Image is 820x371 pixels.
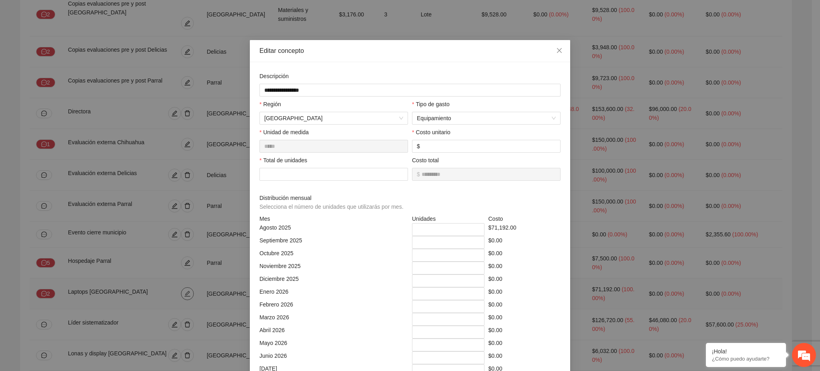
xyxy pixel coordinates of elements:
label: Costo total [412,156,439,165]
textarea: Escriba su mensaje y pulse “Intro” [4,219,153,247]
div: Mes [257,214,410,223]
div: Octubre 2025 [257,249,410,262]
button: Close [549,40,570,62]
label: Total de unidades [259,156,307,165]
span: close [556,47,563,54]
label: Descripción [259,72,289,81]
p: ¿Cómo puedo ayudarte? [712,356,780,362]
div: Unidades [410,214,486,223]
label: Tipo de gasto [412,100,450,109]
div: Febrero 2026 [257,300,410,313]
span: Estamos en línea. [46,107,111,188]
span: Equipamiento [417,112,556,124]
div: ¡Hola! [712,348,780,355]
div: $0.00 [486,300,563,313]
div: Editar concepto [259,46,561,55]
div: $0.00 [486,351,563,364]
label: Unidad de medida [259,128,309,137]
div: Marzo 2026 [257,313,410,326]
div: Costo [486,214,563,223]
div: Chatee con nosotros ahora [42,41,135,51]
div: Junio 2026 [257,351,410,364]
div: $0.00 [486,249,563,262]
div: Noviembre 2025 [257,262,410,274]
div: $0.00 [486,236,563,249]
span: $ [417,170,420,179]
span: Distribución mensual [259,194,406,211]
div: Enero 2026 [257,287,410,300]
span: Selecciona el número de unidades que utilizarás por mes. [259,204,404,210]
label: Costo unitario [412,128,450,137]
div: $0.00 [486,326,563,339]
span: Chihuahua [264,112,403,124]
div: $0.00 [486,339,563,351]
div: Agosto 2025 [257,223,410,236]
div: Septiembre 2025 [257,236,410,249]
div: $0.00 [486,313,563,326]
div: Minimizar ventana de chat en vivo [131,4,151,23]
div: $71,192.00 [486,223,563,236]
div: Mayo 2026 [257,339,410,351]
div: Diciembre 2025 [257,274,410,287]
label: Región [259,100,281,109]
div: Abril 2026 [257,326,410,339]
span: $ [417,142,420,151]
div: $0.00 [486,274,563,287]
div: $0.00 [486,262,563,274]
div: $0.00 [486,287,563,300]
